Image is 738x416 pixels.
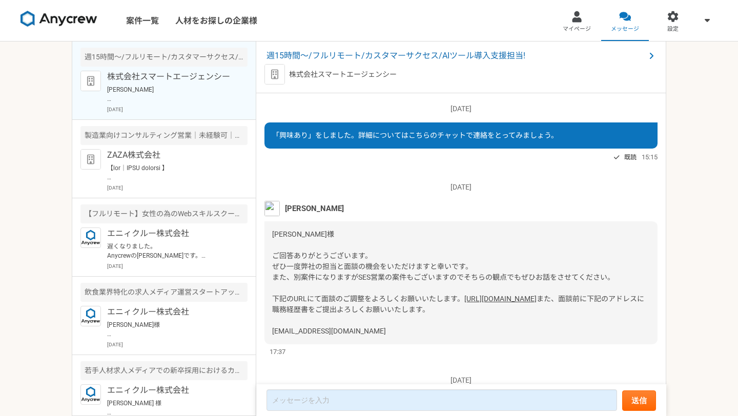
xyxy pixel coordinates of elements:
[289,69,397,80] p: 株式会社スマートエージェンシー
[272,131,558,139] span: 「興味あり」をしました。詳細についてはこちらのチャットで連絡をとってみましょう。
[264,103,658,114] p: [DATE]
[80,71,101,91] img: default_org_logo-42cde973f59100197ec2c8e796e4974ac8490bb5b08a0eb061ff975e4574aa76.png
[80,306,101,326] img: logo_text_blue_01.png
[264,375,658,386] p: [DATE]
[80,227,101,248] img: logo_text_blue_01.png
[80,283,248,302] div: 飲食業界特化の求人メディア運営スタートアップ CA（東京/名古屋）
[107,262,248,270] p: [DATE]
[80,384,101,405] img: logo_text_blue_01.png
[264,64,285,85] img: default_org_logo-42cde973f59100197ec2c8e796e4974ac8490bb5b08a0eb061ff975e4574aa76.png
[107,184,248,192] p: [DATE]
[270,347,285,357] span: 17:37
[285,203,344,214] span: [PERSON_NAME]
[272,230,614,303] span: [PERSON_NAME]様 ご回答ありがとうございます。 ぜひ一度弊社の担当と面談の機会をいただけますと幸いです。 また、別案件になりますがSES営業の案件もございますのでそちらの観点でもぜひ...
[107,341,248,348] p: [DATE]
[264,201,280,216] img: unnamed.png
[624,151,637,163] span: 既読
[622,390,656,411] button: 送信
[107,384,234,397] p: エニィクルー株式会社
[667,25,679,33] span: 設定
[563,25,591,33] span: マイページ
[272,295,644,335] span: また、面談前に下記のアドレスに職務経歴書をご提出よろしくお願いいたします。 [EMAIL_ADDRESS][DOMAIN_NAME]
[107,306,234,318] p: エニィクルー株式会社
[107,71,234,83] p: 株式会社スマートエージェンシー
[107,242,234,260] p: 遅くなりました。 Anycrewの[PERSON_NAME]です。 すぐの稼働月100は難しいかもしれないですが、徐々に増やしていただくことは可能となります。 問題なければ、一度オンラインにて、...
[107,227,234,240] p: エニィクルー株式会社
[107,106,248,113] p: [DATE]
[80,361,248,380] div: 若手人材求人メディアでの新卒採用におけるカスタマーサクセスを募集
[264,182,658,193] p: [DATE]
[107,85,234,103] p: [PERSON_NAME] ご連絡遅くなり申し訳ございません。 [PERSON_NAME]です。 ご連絡ありがとうございます。 ぜひ面談のお時間をいただければと存じます。 下記URLより、[DA...
[464,295,537,303] a: [URL][DOMAIN_NAME]
[20,11,97,27] img: 8DqYSo04kwAAAAASUVORK5CYII=
[80,126,248,145] div: 製造業向けコンサルティング営業｜未経験可｜法人営業としてキャリアアップしたい方
[611,25,639,33] span: メッセージ
[80,204,248,223] div: 【フルリモート】女性の為のWebスキルスクール運営企業 個人営業
[80,149,101,170] img: default_org_logo-42cde973f59100197ec2c8e796e4974ac8490bb5b08a0eb061ff975e4574aa76.png
[107,149,234,161] p: ZAZA株式会社
[642,152,658,162] span: 15:15
[107,163,234,182] p: 【lor｜IPSU dolorsi 】 ametconsect。 ADIPiscingelits。 doeiusmodtemporincididunt、utlaboreetdoloremagna...
[266,50,645,62] span: 週15時間〜/フルリモート/カスタマーサクセス/AIツール導入支援担当!
[80,48,248,67] div: 週15時間〜/フルリモート/カスタマーサクセス/AIツール導入支援担当!
[107,320,234,339] p: [PERSON_NAME]様 お世話になっております。[PERSON_NAME]です。 ご連絡ありがとうございます。 採用要件の変更について承知いたしました。 結果は残念ではありますが、選考にお...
